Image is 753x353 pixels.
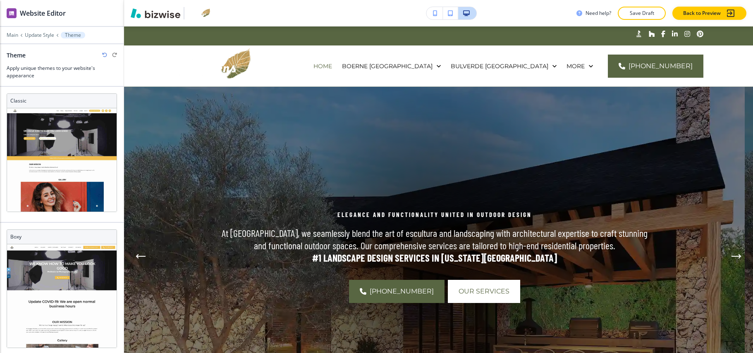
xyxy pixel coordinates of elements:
[586,10,611,17] h3: Need help?
[618,7,666,20] button: Save Draft
[7,229,117,348] div: BoxyBoxy
[313,62,332,70] p: HOME
[132,248,149,265] button: Previous Hero Image
[132,241,149,271] div: Previous Slide
[608,55,703,78] a: [PHONE_NUMBER]
[25,32,54,38] button: Update Style
[370,286,434,296] span: [PHONE_NUMBER]
[174,48,251,83] img: Flora & Gardens Design
[342,62,433,70] p: BOERNE [GEOGRAPHIC_DATA]
[448,280,520,303] button: Our Services
[672,7,746,20] button: Back to Preview
[629,10,655,17] p: Save Draft
[7,51,26,60] h2: Theme
[221,210,648,219] p: Elegance and Functionality United in Outdoor Design
[451,62,548,70] p: BULVERDE [GEOGRAPHIC_DATA]
[7,93,117,212] div: ClassicClassic
[7,32,18,38] button: Main
[10,233,113,241] h3: Boxy
[629,61,693,71] span: [PHONE_NUMBER]
[567,62,585,70] p: More
[312,252,557,264] strong: #1 LANDSCAPE DESIGN SERVICES IN [US_STATE][GEOGRAPHIC_DATA]
[728,248,745,265] button: Next Hero Image
[188,8,210,18] img: Your Logo
[683,10,721,17] p: Back to Preview
[65,32,81,38] p: Theme
[10,97,113,105] h3: Classic
[61,32,85,38] button: Theme
[7,64,117,79] h3: Apply unique themes to your website's appearance
[20,8,66,18] h2: Website Editor
[349,280,445,303] a: [PHONE_NUMBER]
[728,241,745,271] div: Next Slide
[221,227,648,252] p: At [GEOGRAPHIC_DATA], we seamlessly blend the art of escultura and landscaping with architectural...
[7,8,17,18] img: editor icon
[459,286,509,296] span: Our Services
[131,8,180,18] img: Bizwise Logo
